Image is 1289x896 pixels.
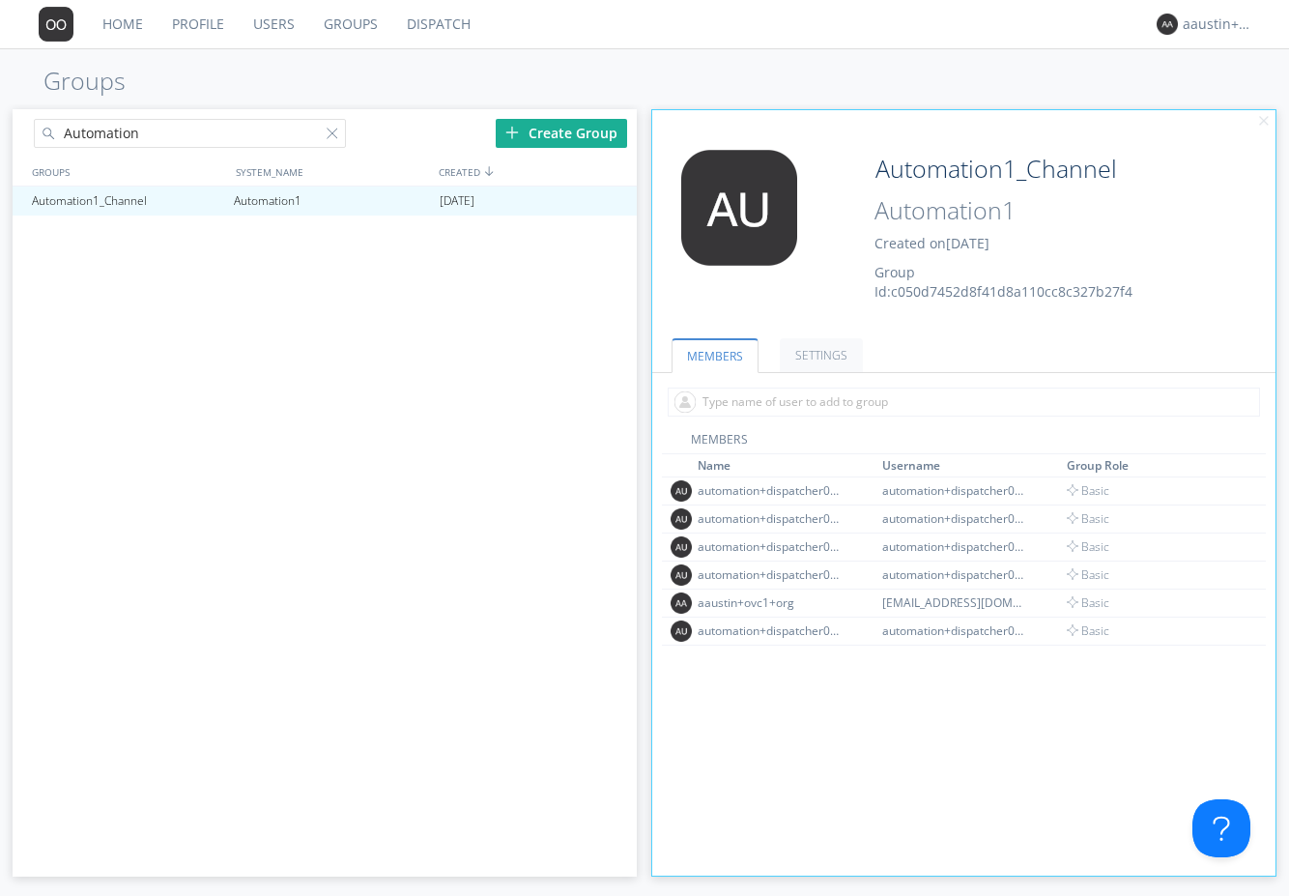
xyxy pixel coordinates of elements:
span: [DATE] [440,187,474,216]
a: Automation1_ChannelAutomation1[DATE] [13,187,636,216]
img: 373638.png [671,508,692,530]
a: MEMBERS [672,338,759,373]
div: automation+dispatcher0009 [698,538,843,555]
div: automation+dispatcher0010 [698,510,843,527]
span: Basic [1067,594,1109,611]
div: GROUPS [27,158,226,186]
div: MEMBERS [662,431,1266,454]
img: 373638.png [671,536,692,558]
img: 373638.png [671,621,692,642]
a: SETTINGS [780,338,863,372]
img: cancel.svg [1257,115,1271,129]
div: SYSTEM_NAME [231,158,434,186]
input: Group Name [868,150,1180,188]
span: Basic [1067,510,1109,527]
span: Basic [1067,538,1109,555]
span: [DATE] [946,234,989,252]
img: 373638.png [671,593,692,614]
div: automation+dispatcher0012+ovc1+org [882,482,1027,499]
div: automation+dispatcher0010+ovc1+org [882,510,1027,527]
img: 373638.png [671,480,692,502]
input: Search groups [34,119,346,148]
img: 373638.png [39,7,73,42]
th: Toggle SortBy [695,454,879,477]
img: 373638.png [667,150,812,266]
div: Create Group [496,119,627,148]
img: 373638.png [1157,14,1178,35]
div: aaustin+ovc1+org [1183,14,1255,34]
div: Automation1_Channel [27,187,229,216]
span: Group Id: c050d7452d8f41d8a110cc8c327b27f4 [874,263,1132,301]
iframe: Toggle Customer Support [1192,799,1250,857]
div: automation+dispatcher0013+ovc1+org [882,622,1027,639]
input: Type name of user to add to group [668,388,1260,417]
div: automation+dispatcher0011+ovc1+org [882,566,1027,583]
span: Basic [1067,482,1109,499]
span: Basic [1067,622,1109,639]
div: automation+dispatcher0013 [698,622,843,639]
div: Automation1 [229,187,434,216]
th: Toggle SortBy [1064,454,1242,477]
div: CREATED [434,158,638,186]
div: automation+dispatcher0012 [698,482,843,499]
img: plus.svg [505,126,519,139]
span: Created on [874,234,989,252]
div: automation+dispatcher0009+ovc1+org [882,538,1027,555]
div: automation+dispatcher0011 [698,566,843,583]
th: Toggle SortBy [879,454,1064,477]
div: [EMAIL_ADDRESS][DOMAIN_NAME] [882,594,1027,611]
span: Basic [1067,566,1109,583]
input: System Name [868,192,1180,229]
img: 373638.png [671,564,692,586]
div: aaustin+ovc1+org [698,594,843,611]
